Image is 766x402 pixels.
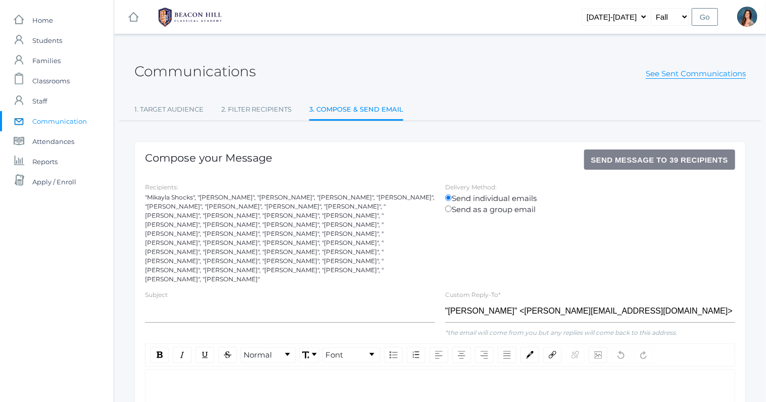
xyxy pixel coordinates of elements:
[445,329,677,336] em: *the email will come from you but any replies will come back to this address.
[445,204,735,216] label: Send as a group email
[145,193,435,284] div: "Mikayla Shocks", "[PERSON_NAME]", "[PERSON_NAME]", "[PERSON_NAME]", "[PERSON_NAME]", "[PERSON_NA...
[32,10,53,30] span: Home
[309,99,403,121] a: 3. Compose & Send Email
[32,111,87,131] span: Communication
[587,347,609,363] div: rdw-image-control
[218,347,237,363] div: Strikethrough
[148,347,239,363] div: rdw-inline-control
[32,91,47,111] span: Staff
[241,347,296,363] div: rdw-dropdown
[32,71,70,91] span: Classrooms
[584,149,736,170] button: Send Message to 39 recipients
[445,193,735,205] label: Send individual emails
[196,347,214,363] div: Underline
[611,347,630,363] div: Undo
[173,347,191,363] div: Italic
[152,5,228,30] img: BHCALogos-05-308ed15e86a5a0abce9b8dd61676a3503ac9727e845dece92d48e8588c001991.png
[32,51,61,71] span: Families
[445,300,735,323] input: "Full Name" <email@email.com>
[429,347,448,363] div: Left
[427,347,518,363] div: rdw-textalign-control
[244,349,272,361] span: Normal
[541,347,587,363] div: rdw-link-control
[384,347,403,363] div: Unordered
[566,347,585,363] div: Unlink
[737,7,757,27] div: Rebecca Salazar
[134,64,256,79] h2: Communications
[591,156,729,164] span: Send Message to 39 recipients
[692,8,718,26] input: Go
[145,183,178,191] label: Recipients:
[299,347,319,363] div: rdw-dropdown
[241,348,296,362] a: Block Type
[452,347,471,363] div: Center
[32,152,58,172] span: Reports
[445,183,497,191] label: Delivery Method:
[145,291,168,298] label: Subject
[150,347,169,363] div: Bold
[646,69,746,79] a: See Sent Communications
[322,347,380,363] div: rdw-dropdown
[407,347,425,363] div: Ordered
[445,291,501,298] label: Custom Reply-To*
[300,348,319,362] a: Font Size
[32,30,62,51] span: Students
[498,347,516,363] div: Justify
[145,343,735,367] div: rdw-toolbar
[321,347,382,363] div: rdw-font-family-control
[134,99,204,120] a: 1. Target Audience
[382,347,427,363] div: rdw-list-control
[32,172,76,192] span: Apply / Enroll
[323,348,380,362] a: Font
[475,347,494,363] div: Right
[298,347,321,363] div: rdw-font-size-control
[32,131,74,152] span: Attendances
[609,347,655,363] div: rdw-history-control
[145,152,272,164] h1: Compose your Message
[325,349,343,361] span: Font
[221,99,292,120] a: 2. Filter Recipients
[445,194,452,201] input: Send individual emails
[154,380,727,391] div: rdw-editor
[445,206,452,212] input: Send as a group email
[634,347,653,363] div: Redo
[518,347,541,363] div: rdw-color-picker
[239,347,298,363] div: rdw-block-control
[543,347,562,363] div: Link
[589,347,607,363] div: Image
